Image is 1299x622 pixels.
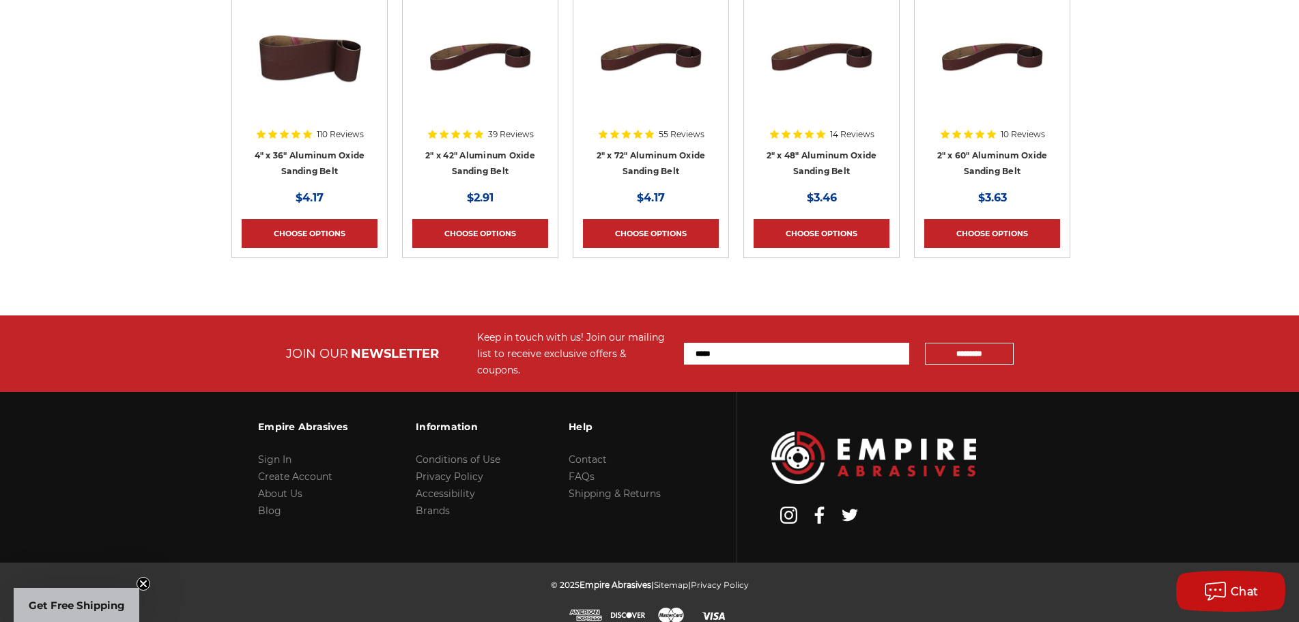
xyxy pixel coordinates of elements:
img: 2" x 72" Aluminum Oxide Pipe Sanding Belt [597,2,706,111]
a: Choose Options [583,219,719,248]
h3: Help [569,412,661,441]
img: 4" x 36" Aluminum Oxide Sanding Belt [255,2,365,111]
a: 4" x 36" Aluminum Oxide Sanding Belt [255,150,365,176]
a: Privacy Policy [691,580,749,590]
a: Choose Options [924,219,1060,248]
div: Get Free ShippingClose teaser [14,588,139,622]
a: Blog [258,505,281,517]
span: $3.63 [978,191,1007,204]
span: Chat [1231,585,1259,598]
div: Keep in touch with us! Join our mailing list to receive exclusive offers & coupons. [477,329,670,378]
a: 4" x 36" Aluminum Oxide Sanding Belt [242,2,377,132]
a: Accessibility [416,487,475,500]
h3: Information [416,412,500,441]
a: 2" x 42" Aluminum Oxide Sanding Belt [425,150,535,176]
span: Get Free Shipping [29,599,125,612]
span: $3.46 [807,191,837,204]
a: Conditions of Use [416,453,500,466]
img: 2" x 42" Sanding Belt - Aluminum Oxide [426,2,535,111]
a: 2" x 60" Aluminum Oxide Sanding Belt [937,150,1048,176]
a: Shipping & Returns [569,487,661,500]
a: 2" x 72" Aluminum Oxide Pipe Sanding Belt [583,2,719,132]
a: Choose Options [242,219,377,248]
button: Close teaser [137,577,150,591]
a: Sitemap [654,580,688,590]
p: © 2025 | | [551,576,749,593]
a: 2" x 60" Aluminum Oxide Pipe Sanding Belt [924,2,1060,132]
a: Sign In [258,453,291,466]
a: 2" x 48" Sanding Belt - Aluminum Oxide [754,2,889,132]
span: 10 Reviews [1001,130,1045,139]
a: 2" x 48" Aluminum Oxide Sanding Belt [767,150,877,176]
a: Choose Options [412,219,548,248]
span: NEWSLETTER [351,346,439,361]
img: Empire Abrasives Logo Image [771,432,976,484]
a: FAQs [569,470,595,483]
span: 110 Reviews [317,130,364,139]
button: Chat [1176,571,1285,612]
a: 2" x 72" Aluminum Oxide Sanding Belt [597,150,706,176]
span: JOIN OUR [286,346,348,361]
a: 2" x 42" Sanding Belt - Aluminum Oxide [412,2,548,132]
span: 55 Reviews [659,130,704,139]
a: Privacy Policy [416,470,483,483]
span: 39 Reviews [488,130,534,139]
img: 2" x 48" Sanding Belt - Aluminum Oxide [767,2,876,111]
a: About Us [258,487,302,500]
span: $2.91 [467,191,494,204]
a: Create Account [258,470,332,483]
a: Choose Options [754,219,889,248]
img: 2" x 60" Aluminum Oxide Pipe Sanding Belt [938,2,1047,111]
span: 14 Reviews [830,130,874,139]
a: Contact [569,453,607,466]
span: $4.17 [637,191,665,204]
a: Brands [416,505,450,517]
span: $4.17 [296,191,324,204]
span: Empire Abrasives [580,580,651,590]
h3: Empire Abrasives [258,412,347,441]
